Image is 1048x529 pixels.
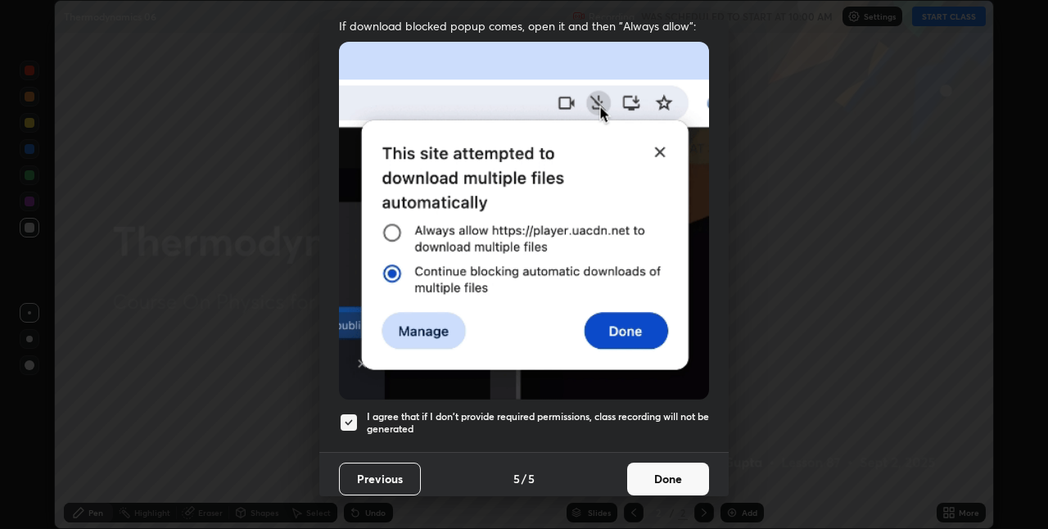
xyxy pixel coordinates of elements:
button: Done [627,463,709,495]
h4: 5 [513,470,520,487]
h4: / [522,470,526,487]
img: downloads-permission-blocked.gif [339,42,709,400]
span: If download blocked popup comes, open it and then "Always allow": [339,18,709,34]
h4: 5 [528,470,535,487]
h5: I agree that if I don't provide required permissions, class recording will not be generated [367,410,709,436]
button: Previous [339,463,421,495]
